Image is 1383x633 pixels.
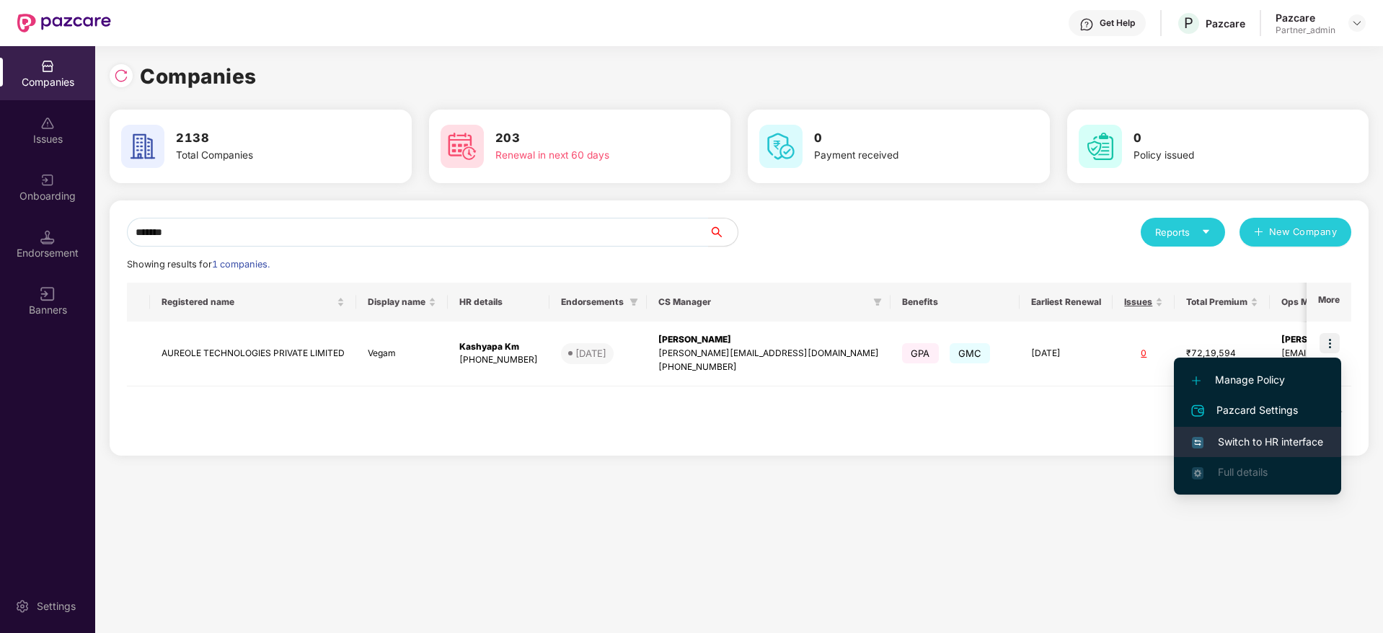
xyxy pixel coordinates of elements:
div: 0 [1124,347,1163,360]
th: Display name [356,283,448,322]
th: HR details [448,283,549,322]
img: svg+xml;base64,PHN2ZyB4bWxucz0iaHR0cDovL3d3dy53My5vcmcvMjAwMC9zdmciIHdpZHRoPSIxNiIgaGVpZ2h0PSIxNi... [1192,437,1203,448]
span: filter [627,293,641,311]
span: Manage Policy [1192,372,1323,388]
th: Total Premium [1175,283,1270,322]
img: svg+xml;base64,PHN2ZyBpZD0iQ29tcGFuaWVzIiB4bWxucz0iaHR0cDovL3d3dy53My5vcmcvMjAwMC9zdmciIHdpZHRoPS... [40,59,55,74]
img: New Pazcare Logo [17,14,111,32]
img: svg+xml;base64,PHN2ZyB3aWR0aD0iMTQuNSIgaGVpZ2h0PSIxNC41IiB2aWV3Qm94PSIwIDAgMTYgMTYiIGZpbGw9Im5vbm... [40,230,55,244]
button: plusNew Company [1240,218,1351,247]
div: [PERSON_NAME] [658,333,879,347]
span: Endorsements [561,296,624,308]
td: Vegam [356,322,448,386]
span: Issues [1124,296,1152,308]
div: [DATE] [575,346,606,360]
img: icon [1320,333,1340,353]
div: Pazcare [1206,17,1245,30]
span: GPA [902,343,939,363]
div: Settings [32,599,80,614]
h3: 2138 [176,129,358,148]
span: P [1184,14,1193,32]
th: Benefits [891,283,1020,322]
span: search [708,226,738,238]
div: Total Companies [176,148,358,164]
div: Payment received [814,148,996,164]
span: Registered name [162,296,334,308]
div: Renewal in next 60 days [495,148,677,164]
span: filter [870,293,885,311]
span: Pazcard Settings [1192,402,1323,420]
th: Registered name [150,283,356,322]
img: svg+xml;base64,PHN2ZyB4bWxucz0iaHR0cDovL3d3dy53My5vcmcvMjAwMC9zdmciIHdpZHRoPSIxMi4yMDEiIGhlaWdodD... [1192,376,1201,385]
div: Partner_admin [1276,25,1335,36]
img: svg+xml;base64,PHN2ZyBpZD0iU2V0dGluZy0yMHgyMCIgeG1sbnM9Imh0dHA6Ly93d3cudzMub3JnLzIwMDAvc3ZnIiB3aW... [15,599,30,614]
div: Pazcare [1276,11,1335,25]
span: Showing results for [127,259,270,270]
div: Kashyapa Km [459,340,538,354]
span: Total Premium [1186,296,1247,308]
span: plus [1254,227,1263,239]
img: svg+xml;base64,PHN2ZyB4bWxucz0iaHR0cDovL3d3dy53My5vcmcvMjAwMC9zdmciIHdpZHRoPSIyNCIgaGVpZ2h0PSIyNC... [1189,402,1206,420]
span: Switch to HR interface [1192,434,1323,450]
span: Full details [1218,466,1268,478]
div: Policy issued [1134,148,1315,164]
img: svg+xml;base64,PHN2ZyB4bWxucz0iaHR0cDovL3d3dy53My5vcmcvMjAwMC9zdmciIHdpZHRoPSI2MCIgaGVpZ2h0PSI2MC... [441,125,484,168]
img: svg+xml;base64,PHN2ZyB4bWxucz0iaHR0cDovL3d3dy53My5vcmcvMjAwMC9zdmciIHdpZHRoPSI2MCIgaGVpZ2h0PSI2MC... [759,125,803,168]
div: Reports [1155,225,1211,239]
img: svg+xml;base64,PHN2ZyB4bWxucz0iaHR0cDovL3d3dy53My5vcmcvMjAwMC9zdmciIHdpZHRoPSIxNi4zNjMiIGhlaWdodD... [1192,467,1203,479]
th: Earliest Renewal [1020,283,1113,322]
div: Get Help [1100,17,1135,29]
h3: 0 [814,129,996,148]
div: [PHONE_NUMBER] [459,353,538,367]
h3: 0 [1134,129,1315,148]
span: GMC [950,343,991,363]
div: [PERSON_NAME][EMAIL_ADDRESS][DOMAIN_NAME] [658,347,879,360]
img: svg+xml;base64,PHN2ZyBpZD0iRHJvcGRvd24tMzJ4MzIiIHhtbG5zPSJodHRwOi8vd3d3LnczLm9yZy8yMDAwL3N2ZyIgd2... [1351,17,1363,29]
img: svg+xml;base64,PHN2ZyB3aWR0aD0iMjAiIGhlaWdodD0iMjAiIHZpZXdCb3g9IjAgMCAyMCAyMCIgZmlsbD0ibm9uZSIgeG... [40,173,55,187]
span: 1 companies. [212,259,270,270]
span: caret-down [1201,227,1211,236]
img: svg+xml;base64,PHN2ZyBpZD0iSGVscC0zMngzMiIgeG1sbnM9Imh0dHA6Ly93d3cudzMub3JnLzIwMDAvc3ZnIiB3aWR0aD... [1079,17,1094,32]
div: [PHONE_NUMBER] [658,360,879,374]
img: svg+xml;base64,PHN2ZyBpZD0iSXNzdWVzX2Rpc2FibGVkIiB4bWxucz0iaHR0cDovL3d3dy53My5vcmcvMjAwMC9zdmciIH... [40,116,55,130]
img: svg+xml;base64,PHN2ZyB4bWxucz0iaHR0cDovL3d3dy53My5vcmcvMjAwMC9zdmciIHdpZHRoPSI2MCIgaGVpZ2h0PSI2MC... [1079,125,1122,168]
span: filter [873,298,882,306]
img: svg+xml;base64,PHN2ZyBpZD0iUmVsb2FkLTMyeDMyIiB4bWxucz0iaHR0cDovL3d3dy53My5vcmcvMjAwMC9zdmciIHdpZH... [114,68,128,83]
th: Issues [1113,283,1175,322]
div: ₹72,19,594 [1186,347,1258,360]
span: New Company [1269,225,1338,239]
span: Display name [368,296,425,308]
span: CS Manager [658,296,867,308]
img: svg+xml;base64,PHN2ZyB4bWxucz0iaHR0cDovL3d3dy53My5vcmcvMjAwMC9zdmciIHdpZHRoPSI2MCIgaGVpZ2h0PSI2MC... [121,125,164,168]
td: AUREOLE TECHNOLOGIES PRIVATE LIMITED [150,322,356,386]
h1: Companies [140,61,257,92]
h3: 203 [495,129,677,148]
th: More [1307,283,1351,322]
img: svg+xml;base64,PHN2ZyB3aWR0aD0iMTYiIGhlaWdodD0iMTYiIHZpZXdCb3g9IjAgMCAxNiAxNiIgZmlsbD0ibm9uZSIgeG... [40,287,55,301]
td: [DATE] [1020,322,1113,386]
span: filter [629,298,638,306]
button: search [708,218,738,247]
